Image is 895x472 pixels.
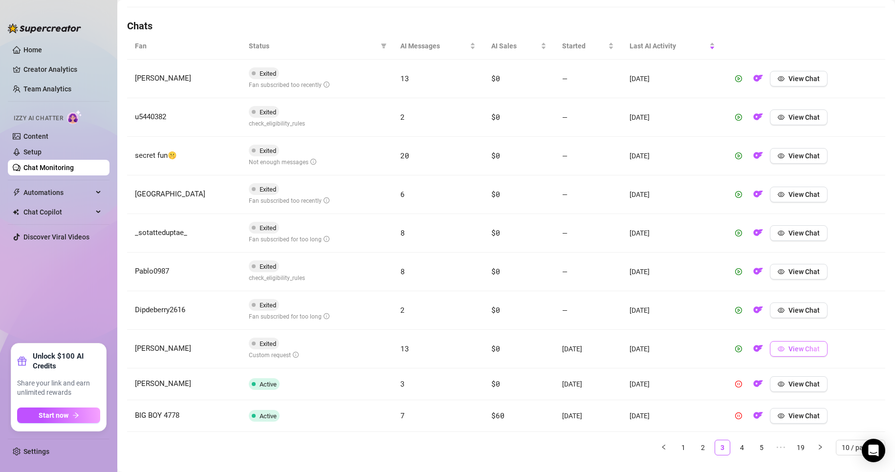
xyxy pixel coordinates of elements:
a: Setup [23,148,42,156]
span: play-circle [735,230,742,236]
span: check_eligibility_rules [249,120,305,127]
a: Chat Monitoring [23,164,74,172]
span: 3 [400,379,405,388]
button: View Chat [770,225,828,241]
span: eye [778,307,785,314]
span: View Chat [788,75,820,83]
button: View Chat [770,302,828,318]
span: View Chat [788,306,820,314]
li: Next Page [812,440,828,455]
td: [DATE] [622,368,723,400]
th: AI Sales [483,33,554,60]
img: Chat Copilot [13,209,19,215]
span: $0 [491,343,500,353]
img: AI Chatter [67,110,82,124]
span: [PERSON_NAME] [135,379,191,388]
span: Fan subscribed too recently [249,197,329,204]
span: Active [260,412,277,420]
span: Status [249,41,377,51]
a: Settings [23,448,49,455]
span: 2 [400,305,405,315]
span: play-circle [735,152,742,159]
td: — [554,137,622,175]
span: 20 [400,150,409,160]
button: OF [750,376,766,392]
span: View Chat [788,268,820,276]
a: Creator Analytics [23,62,102,77]
span: 10 / page [842,440,879,455]
span: eye [778,152,785,159]
li: 1 [676,440,691,455]
td: — [554,291,622,330]
span: Exited [260,108,276,116]
a: OF [750,414,766,422]
li: 5 [754,440,769,455]
span: Exited [260,301,276,309]
button: View Chat [770,71,828,86]
img: OF [753,228,763,237]
span: right [817,444,823,450]
span: Start now [39,411,68,419]
th: AI Messages [393,33,483,60]
span: eye [778,268,785,275]
a: OF [750,382,766,390]
td: [DATE] [622,400,723,432]
span: View Chat [788,412,820,420]
a: OF [750,347,766,355]
button: right [812,440,828,455]
span: play-circle [735,345,742,352]
button: View Chat [770,341,828,357]
li: 19 [793,440,808,455]
li: 4 [734,440,750,455]
td: [DATE] [622,175,723,214]
td: [DATE] [622,98,723,137]
span: Fan subscribed for too long [249,313,329,320]
td: [DATE] [554,400,622,432]
span: $0 [491,228,500,237]
span: left [661,444,667,450]
span: Share your link and earn unlimited rewards [17,379,100,398]
th: Last AI Activity [622,33,723,60]
span: [PERSON_NAME] [135,74,191,83]
a: Content [23,132,48,140]
span: Custom request [249,352,299,359]
a: 1 [676,440,691,455]
span: View Chat [788,380,820,388]
span: info-circle [324,236,329,242]
span: _sotatteduptae_ [135,228,187,237]
li: 3 [715,440,730,455]
button: OF [750,71,766,86]
span: Exited [260,340,276,347]
span: Exited [260,224,276,232]
button: OF [750,264,766,279]
button: OF [750,408,766,424]
span: u5440382 [135,112,166,121]
span: AI Sales [491,41,538,51]
a: OF [750,77,766,85]
td: — [554,98,622,137]
a: 3 [715,440,730,455]
td: — [554,60,622,98]
span: 13 [400,73,409,83]
span: secret fun🤫 [135,151,177,160]
span: eye [778,381,785,387]
h4: Chats [127,19,885,33]
a: OF [750,193,766,200]
button: View Chat [770,109,828,125]
span: arrow-right [72,412,79,419]
span: $0 [491,266,500,276]
span: $0 [491,112,500,122]
span: Pablo0987 [135,267,169,276]
span: play-circle [735,114,742,121]
span: info-circle [324,197,329,203]
span: Last AI Activity [630,41,707,51]
td: [DATE] [622,330,723,368]
a: OF [750,115,766,123]
span: thunderbolt [13,189,21,196]
span: Automations [23,185,93,200]
span: ••• [773,440,789,455]
span: BIG BOY 4778 [135,411,179,420]
a: 4 [735,440,749,455]
span: Fan subscribed for too long [249,236,329,243]
button: OF [750,109,766,125]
